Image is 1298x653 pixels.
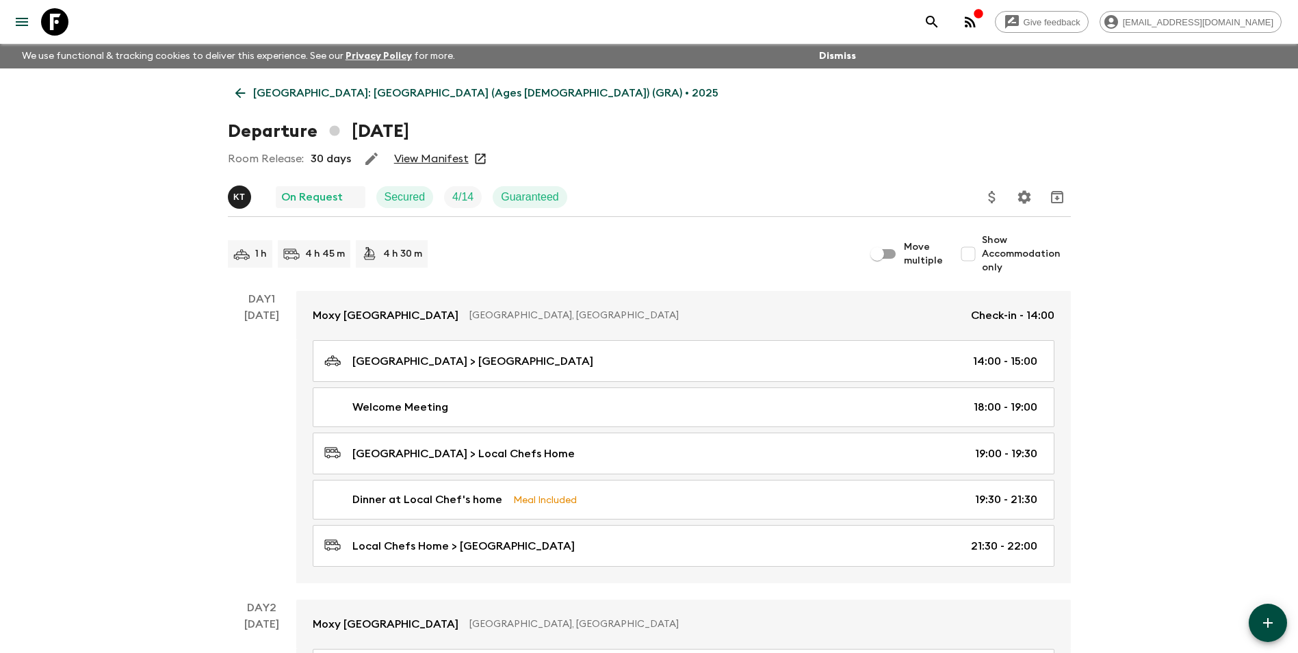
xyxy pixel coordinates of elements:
[313,616,458,632] p: Moxy [GEOGRAPHIC_DATA]
[352,491,502,508] p: Dinner at Local Chef's home
[995,11,1089,33] a: Give feedback
[1016,17,1088,27] span: Give feedback
[1100,11,1282,33] div: [EMAIL_ADDRESS][DOMAIN_NAME]
[228,185,254,209] button: KT
[904,240,944,268] span: Move multiple
[244,307,279,583] div: [DATE]
[918,8,946,36] button: search adventures
[469,617,1043,631] p: [GEOGRAPHIC_DATA], [GEOGRAPHIC_DATA]
[971,307,1054,324] p: Check-in - 14:00
[305,247,345,261] p: 4 h 45 m
[313,525,1054,567] a: Local Chefs Home > [GEOGRAPHIC_DATA]21:30 - 22:00
[8,8,36,36] button: menu
[228,600,296,616] p: Day 2
[978,183,1006,211] button: Update Price, Early Bird Discount and Costs
[385,189,426,205] p: Secured
[253,85,718,101] p: [GEOGRAPHIC_DATA]: [GEOGRAPHIC_DATA] (Ages [DEMOGRAPHIC_DATA]) (GRA) • 2025
[16,44,460,68] p: We use functional & tracking cookies to deliver this experience. See our for more.
[313,340,1054,382] a: [GEOGRAPHIC_DATA] > [GEOGRAPHIC_DATA]14:00 - 15:00
[513,492,577,507] p: Meal Included
[228,79,726,107] a: [GEOGRAPHIC_DATA]: [GEOGRAPHIC_DATA] (Ages [DEMOGRAPHIC_DATA]) (GRA) • 2025
[1043,183,1071,211] button: Archive (Completed, Cancelled or Unsynced Departures only)
[352,399,448,415] p: Welcome Meeting
[313,387,1054,427] a: Welcome Meeting18:00 - 19:00
[394,152,469,166] a: View Manifest
[816,47,859,66] button: Dismiss
[233,192,245,203] p: K T
[1011,183,1038,211] button: Settings
[982,233,1071,274] span: Show Accommodation only
[296,600,1071,649] a: Moxy [GEOGRAPHIC_DATA][GEOGRAPHIC_DATA], [GEOGRAPHIC_DATA]
[228,151,304,167] p: Room Release:
[452,189,473,205] p: 4 / 14
[975,446,1037,462] p: 19:00 - 19:30
[352,446,575,462] p: [GEOGRAPHIC_DATA] > Local Chefs Home
[975,491,1037,508] p: 19:30 - 21:30
[974,399,1037,415] p: 18:00 - 19:00
[228,118,409,145] h1: Departure [DATE]
[501,189,559,205] p: Guaranteed
[228,190,254,201] span: Kostantinos Tsaousis
[469,309,960,322] p: [GEOGRAPHIC_DATA], [GEOGRAPHIC_DATA]
[352,538,575,554] p: Local Chefs Home > [GEOGRAPHIC_DATA]
[444,186,482,208] div: Trip Fill
[376,186,434,208] div: Secured
[313,480,1054,520] a: Dinner at Local Chef's homeMeal Included19:30 - 21:30
[313,433,1054,474] a: [GEOGRAPHIC_DATA] > Local Chefs Home19:00 - 19:30
[255,247,267,261] p: 1 h
[971,538,1037,554] p: 21:30 - 22:00
[281,189,343,205] p: On Request
[346,51,412,61] a: Privacy Policy
[311,151,351,167] p: 30 days
[973,353,1037,370] p: 14:00 - 15:00
[313,307,458,324] p: Moxy [GEOGRAPHIC_DATA]
[352,353,593,370] p: [GEOGRAPHIC_DATA] > [GEOGRAPHIC_DATA]
[228,291,296,307] p: Day 1
[383,247,422,261] p: 4 h 30 m
[1115,17,1281,27] span: [EMAIL_ADDRESS][DOMAIN_NAME]
[296,291,1071,340] a: Moxy [GEOGRAPHIC_DATA][GEOGRAPHIC_DATA], [GEOGRAPHIC_DATA]Check-in - 14:00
